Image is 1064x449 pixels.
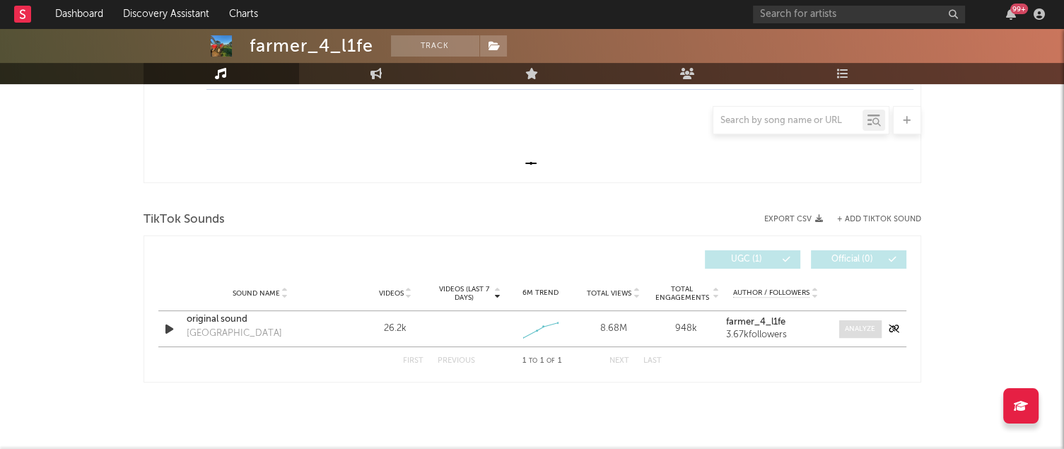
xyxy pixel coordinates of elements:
[609,357,629,365] button: Next
[363,322,428,336] div: 26.2k
[187,327,282,341] div: [GEOGRAPHIC_DATA]
[733,288,809,298] span: Author / Followers
[713,115,863,127] input: Search by song name or URL
[726,317,785,327] strong: farmer_4_l1fe
[726,317,824,327] a: farmer_4_l1fe
[811,250,906,269] button: Official(0)
[403,357,423,365] button: First
[587,289,631,298] span: Total Views
[820,255,885,264] span: Official ( 0 )
[580,322,646,336] div: 8.68M
[508,288,573,298] div: 6M Trend
[379,289,404,298] span: Videos
[1010,4,1028,14] div: 99 +
[643,357,662,365] button: Last
[653,322,719,336] div: 948k
[705,250,800,269] button: UGC(1)
[823,216,921,223] button: + Add TikTok Sound
[391,35,479,57] button: Track
[233,289,280,298] span: Sound Name
[837,216,921,223] button: + Add TikTok Sound
[726,330,824,340] div: 3.67k followers
[144,211,225,228] span: TikTok Sounds
[1006,8,1016,20] button: 99+
[435,285,492,302] span: Videos (last 7 days)
[438,357,475,365] button: Previous
[503,353,581,370] div: 1 1 1
[753,6,965,23] input: Search for artists
[546,358,555,364] span: of
[187,313,334,327] a: original sound
[529,358,537,364] span: to
[764,215,823,223] button: Export CSV
[714,255,779,264] span: UGC ( 1 )
[250,35,373,57] div: farmer_4_l1fe
[653,285,711,302] span: Total Engagements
